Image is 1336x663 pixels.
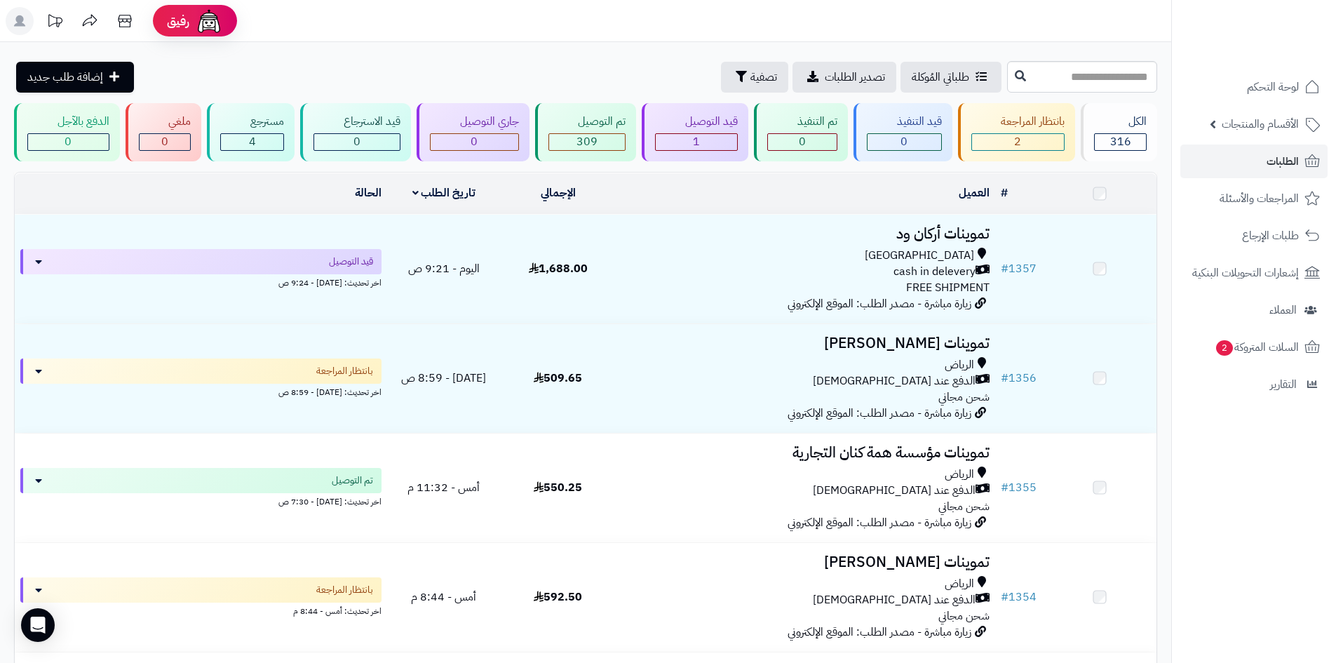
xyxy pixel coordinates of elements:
[529,260,588,277] span: 1,688.00
[1180,368,1328,401] a: التقارير
[1180,70,1328,104] a: لوحة التحكم
[204,103,297,161] a: مسترجع 4
[621,335,990,351] h3: تموينات [PERSON_NAME]
[27,114,109,130] div: الدفع بالآجل
[1241,11,1323,40] img: logo-2.png
[938,498,990,515] span: شحن مجاني
[401,370,486,387] span: [DATE] - 8:59 ص
[1192,263,1299,283] span: إشعارات التحويلات البنكية
[534,479,582,496] span: 550.25
[912,69,969,86] span: طلباتي المُوكلة
[788,405,971,422] span: زيارة مباشرة - مصدر الطلب: الموقع الإلكتروني
[1001,589,1008,605] span: #
[332,474,373,488] span: تم التوصيل
[792,62,896,93] a: تصدير الطلبات
[938,608,990,624] span: شحن مجاني
[868,134,941,150] div: 0
[1180,182,1328,215] a: المراجعات والأسئلة
[851,103,955,161] a: قيد التنفيذ 0
[813,592,976,608] span: الدفع عند [DEMOGRAPHIC_DATA]
[1267,152,1299,171] span: الطلبات
[865,248,974,264] span: [GEOGRAPHIC_DATA]
[813,483,976,499] span: الدفع عند [DEMOGRAPHIC_DATA]
[1001,370,1037,387] a: #1356
[1242,226,1299,246] span: طلبات الإرجاع
[621,445,990,461] h3: تموينات مؤسسة همة كنان التجارية
[20,384,382,399] div: اخر تحديث: [DATE] - 8:59 ص
[656,134,737,150] div: 1
[1001,479,1008,496] span: #
[316,583,373,597] span: بانتظار المراجعة
[297,103,414,161] a: قيد الاسترجاع 0
[1180,145,1328,178] a: الطلبات
[195,7,223,35] img: ai-face.png
[353,133,360,150] span: 0
[37,7,72,39] a: تحديثات المنصة
[28,134,109,150] div: 0
[972,134,1065,150] div: 2
[621,554,990,570] h3: تموينات [PERSON_NAME]
[867,114,942,130] div: قيد التنفيذ
[1078,103,1160,161] a: الكل316
[532,103,640,161] a: تم التوصيل 309
[788,295,971,312] span: زيارة مباشرة - مصدر الطلب: الموقع الإلكتروني
[408,260,480,277] span: اليوم - 9:21 ص
[1220,189,1299,208] span: المراجعات والأسئلة
[767,114,837,130] div: تم التنفيذ
[411,589,476,605] span: أمس - 8:44 م
[549,134,626,150] div: 309
[20,603,382,617] div: اخر تحديث: أمس - 8:44 م
[20,493,382,508] div: اخر تحديث: [DATE] - 7:30 ص
[945,467,974,483] span: الرياض
[1270,375,1297,394] span: التقارير
[313,114,400,130] div: قيد الاسترجاع
[139,114,191,130] div: ملغي
[123,103,205,161] a: ملغي 0
[751,103,851,161] a: تم التنفيذ 0
[221,134,283,150] div: 4
[1247,77,1299,97] span: لوحة التحكم
[639,103,751,161] a: قيد التوصيل 1
[768,134,837,150] div: 0
[900,133,907,150] span: 0
[314,134,400,150] div: 0
[955,103,1079,161] a: بانتظار المراجعة 2
[355,185,382,201] a: الحالة
[1001,185,1008,201] a: #
[1269,300,1297,320] span: العملاء
[893,264,976,280] span: cash in delevery
[959,185,990,201] a: العميل
[945,357,974,373] span: الرياض
[655,114,738,130] div: قيد التوصيل
[249,133,256,150] span: 4
[161,133,168,150] span: 0
[65,133,72,150] span: 0
[1001,479,1037,496] a: #1355
[945,576,974,592] span: الرياض
[1216,340,1234,356] span: 2
[825,69,885,86] span: تصدير الطلبات
[788,624,971,641] span: زيارة مباشرة - مصدر الطلب: الموقع الإلكتروني
[721,62,788,93] button: تصفية
[20,274,382,289] div: اخر تحديث: [DATE] - 9:24 ص
[799,133,806,150] span: 0
[316,364,373,378] span: بانتظار المراجعة
[407,479,480,496] span: أمس - 11:32 م
[16,62,134,93] a: إضافة طلب جديد
[971,114,1065,130] div: بانتظار المراجعة
[1180,330,1328,364] a: السلات المتروكة2
[1180,219,1328,253] a: طلبات الإرجاع
[1222,114,1299,134] span: الأقسام والمنتجات
[21,608,55,642] div: Open Intercom Messenger
[471,133,478,150] span: 0
[167,13,189,29] span: رفيق
[1180,256,1328,290] a: إشعارات التحويلات البنكية
[548,114,626,130] div: تم التوصيل
[621,226,990,242] h3: تموينات أركان ود
[938,389,990,406] span: شحن مجاني
[11,103,123,161] a: الدفع بالآجل 0
[1110,133,1131,150] span: 316
[220,114,284,130] div: مسترجع
[1180,293,1328,327] a: العملاء
[1001,370,1008,387] span: #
